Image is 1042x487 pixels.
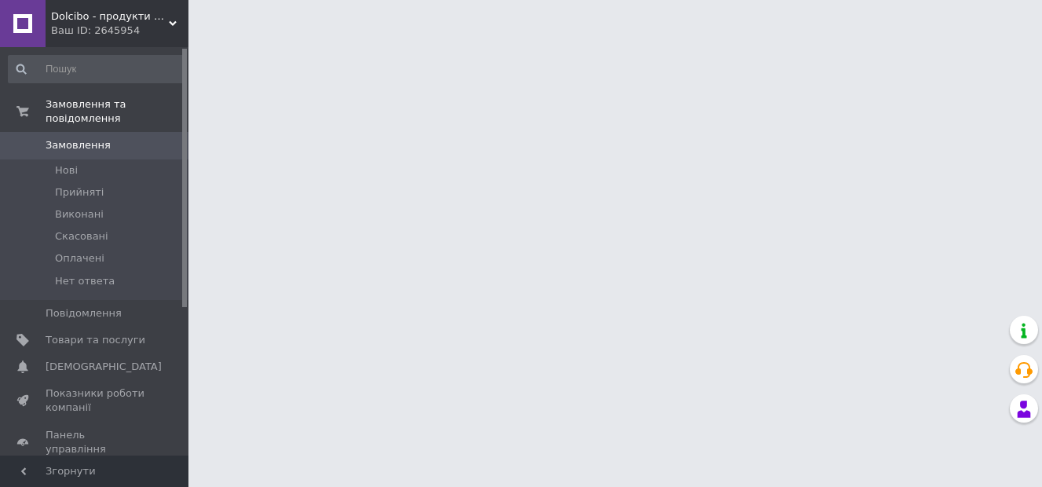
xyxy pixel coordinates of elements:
[55,207,104,222] span: Виконані
[46,306,122,320] span: Повідомлення
[46,97,188,126] span: Замовлення та повідомлення
[46,428,145,456] span: Панель управління
[46,360,162,374] span: [DEMOGRAPHIC_DATA]
[55,251,104,265] span: Оплачені
[55,229,108,243] span: Скасовані
[51,9,169,24] span: Dolcibo - продукти харчування з усього світу!
[55,163,78,178] span: Нові
[8,55,185,83] input: Пошук
[55,185,104,200] span: Прийняті
[46,333,145,347] span: Товари та послуги
[46,138,111,152] span: Замовлення
[55,274,115,288] span: Нет ответа
[51,24,188,38] div: Ваш ID: 2645954
[46,386,145,415] span: Показники роботи компанії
